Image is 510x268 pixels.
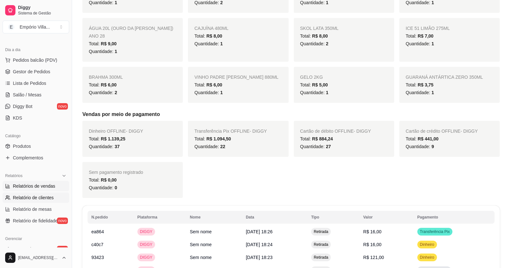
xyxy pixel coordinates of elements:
span: SKOL LATA 350ML [300,26,339,31]
span: Cartão de débito OFFLINE - DIGGY [300,129,371,134]
span: Retirada [312,242,329,247]
th: Data [242,211,307,224]
span: 0 [115,185,117,190]
span: Total: [300,33,328,39]
div: Empório Villa ... [20,24,50,30]
span: 1 [220,90,223,95]
span: 2 [115,90,117,95]
span: DIGGY [139,242,154,247]
span: Quantidade: [194,41,223,46]
span: R$ 1.094,50 [207,136,231,141]
th: Nome [186,211,242,224]
span: Dinheiro OFFLINE - DIGGY [89,129,143,134]
span: 1 [220,41,223,46]
span: Entregadores [13,246,40,252]
span: Quantidade: [89,90,117,95]
div: Catálogo [3,131,69,141]
span: 1 [431,90,434,95]
span: Produtos [13,143,31,149]
a: Salão / Mesas [3,90,69,100]
a: Complementos [3,153,69,163]
div: Gerenciar [3,234,69,244]
span: R$ 8,00 [312,33,328,39]
span: DIGGY [139,255,154,260]
span: Total: [300,136,333,141]
td: Sem nome [186,238,242,251]
span: R$ 3,75 [418,82,433,87]
span: Relatório de fidelidade [13,218,58,224]
span: R$ 1.139,25 [101,136,125,141]
span: Complementos [13,155,43,161]
span: 93423 [91,255,104,260]
span: Quantidade: [89,49,117,54]
span: 1 [326,90,329,95]
span: Quantidade: [194,90,223,95]
span: Diggy [18,5,67,11]
span: E [8,24,14,30]
span: Total: [406,136,439,141]
span: BRAHMA 300ML [89,75,123,80]
span: 37 [115,144,120,149]
span: 22 [220,144,225,149]
span: Quantidade: [89,185,117,190]
span: R$ 0,00 [101,177,116,183]
span: [DATE] 18:24 [246,242,273,247]
span: DIGGY [139,229,154,234]
span: R$ 441,00 [418,136,439,141]
th: N.pedido [88,211,134,224]
a: Diggy Botnovo [3,101,69,112]
span: Quantidade: [89,144,120,149]
span: Relatórios de vendas [13,183,55,189]
span: Total: [194,136,231,141]
span: VINHO PADRE [PERSON_NAME] 880ML [194,75,278,80]
span: ICE 51 LIMÃO 275ML [406,26,450,31]
h5: Vendas por meio de pagamento [82,111,500,118]
span: Relatório de clientes [13,194,54,201]
a: DiggySistema de Gestão [3,3,69,18]
span: 2 [326,41,329,46]
span: Total: [194,33,222,39]
button: Pedidos balcão (PDV) [3,55,69,65]
span: [DATE] 18:23 [246,255,273,260]
th: Tipo [307,211,359,224]
a: Gestor de Pedidos [3,67,69,77]
span: Total: [406,82,433,87]
span: Relatórios [5,173,23,178]
span: Gestor de Pedidos [13,68,50,75]
span: Sistema de Gestão [18,11,67,16]
a: Relatórios de vendas [3,181,69,191]
span: Diggy Bot [13,103,32,110]
span: c40c7 [91,242,103,247]
span: R$ 5,00 [312,82,328,87]
span: Quantidade: [406,144,434,149]
button: [EMAIL_ADDRESS][DOMAIN_NAME] [3,250,69,265]
span: Total: [194,82,222,87]
span: R$ 884,24 [312,136,333,141]
span: R$ 16,00 [363,229,382,234]
span: [EMAIL_ADDRESS][DOMAIN_NAME] [18,255,59,260]
a: Relatório de fidelidadenovo [3,216,69,226]
span: R$ 7,00 [418,33,433,39]
a: Entregadoresnovo [3,244,69,254]
span: Dinheiro [419,255,436,260]
span: KDS [13,115,22,121]
span: Quantidade: [406,90,434,95]
span: ÁGUA 20L (OURO DA [PERSON_NAME]) ANO 28 [89,26,173,39]
span: Retirada [312,229,329,234]
span: ea864 [91,229,104,234]
span: 1 [115,49,117,54]
span: Salão / Mesas [13,92,42,98]
div: Dia a dia [3,45,69,55]
span: Total: [89,136,125,141]
td: Sem nome [186,225,242,238]
span: R$ 16,00 [363,242,382,247]
a: Relatório de clientes [3,192,69,203]
th: Plataforma [134,211,186,224]
span: Retirada [312,255,329,260]
span: Quantidade: [300,41,329,46]
span: R$ 6,00 [101,82,116,87]
button: Select a team [3,21,69,33]
span: Total: [89,41,116,46]
span: Sem pagamento registrado [89,170,143,175]
span: Lista de Pedidos [13,80,46,86]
